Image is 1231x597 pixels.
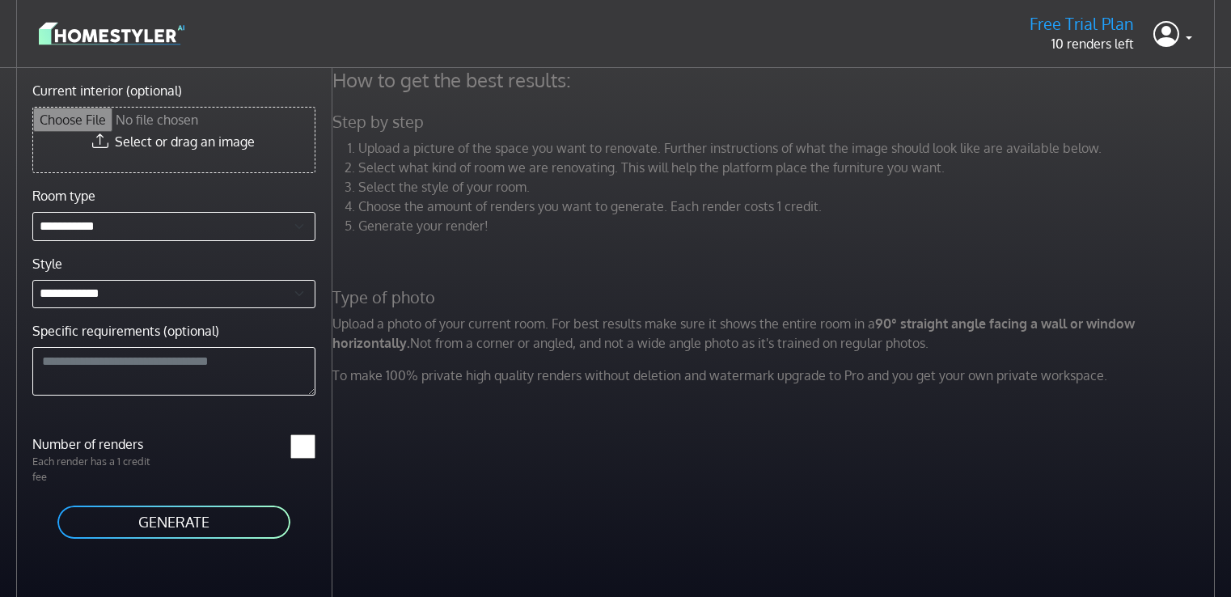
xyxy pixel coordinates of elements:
[323,68,1229,92] h4: How to get the best results:
[39,19,184,48] img: logo-3de290ba35641baa71223ecac5eacb59cb85b4c7fdf211dc9aaecaaee71ea2f8.svg
[32,81,182,100] label: Current interior (optional)
[1030,34,1134,53] p: 10 renders left
[358,138,1219,158] li: Upload a picture of the space you want to renovate. Further instructions of what the image should...
[23,454,174,485] p: Each render has a 1 credit fee
[32,254,62,273] label: Style
[358,177,1219,197] li: Select the style of your room.
[56,504,292,540] button: GENERATE
[23,434,174,454] label: Number of renders
[323,112,1229,132] h5: Step by step
[32,321,219,341] label: Specific requirements (optional)
[32,186,95,205] label: Room type
[1030,14,1134,34] h5: Free Trial Plan
[332,315,1135,351] strong: 90° straight angle facing a wall or window horizontally.
[358,197,1219,216] li: Choose the amount of renders you want to generate. Each render costs 1 credit.
[358,158,1219,177] li: Select what kind of room we are renovating. This will help the platform place the furniture you w...
[323,366,1229,385] p: To make 100% private high quality renders without deletion and watermark upgrade to Pro and you g...
[323,314,1229,353] p: Upload a photo of your current room. For best results make sure it shows the entire room in a Not...
[323,287,1229,307] h5: Type of photo
[358,216,1219,235] li: Generate your render!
